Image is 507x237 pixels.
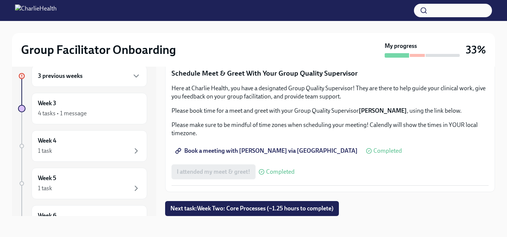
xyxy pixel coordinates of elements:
strong: [PERSON_NAME] [359,107,407,114]
a: Week 6 [18,205,147,237]
p: Please make sure to be mindful of time zones when scheduling your meeting! Calendly will show the... [172,121,489,137]
span: Completed [373,148,402,154]
img: CharlieHealth [15,4,57,16]
a: Book a meeting with [PERSON_NAME] via [GEOGRAPHIC_DATA] [172,143,363,158]
div: 3 previous weeks [32,65,147,87]
div: 1 task [38,184,52,192]
span: Completed [266,169,295,175]
h3: 33% [466,43,486,57]
h2: Group Facilitator Onboarding [21,42,176,57]
h6: 3 previous weeks [38,72,83,80]
div: 1 task [38,147,52,155]
a: Week 34 tasks • 1 message [18,93,147,124]
span: Next task : Week Two: Core Processes (~1.25 hours to complete) [170,205,334,212]
span: Book a meeting with [PERSON_NAME] via [GEOGRAPHIC_DATA] [177,147,358,155]
h6: Week 5 [38,174,56,182]
p: Here at Charlie Health, you have a designated Group Quality Supervisor! They are there to help gu... [172,84,489,101]
strong: My progress [385,42,417,50]
p: Schedule Meet & Greet With Your Group Quality Supervisor [172,69,489,78]
button: Next task:Week Two: Core Processes (~1.25 hours to complete) [165,201,339,216]
h6: Week 4 [38,137,56,145]
div: 4 tasks • 1 message [38,109,87,118]
h6: Week 6 [38,212,56,220]
a: Week 41 task [18,130,147,162]
h6: Week 3 [38,99,56,107]
a: Week 51 task [18,168,147,199]
p: Please book time for a meet and greet with your Group Quality Supervisor , using the link below. [172,107,489,115]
